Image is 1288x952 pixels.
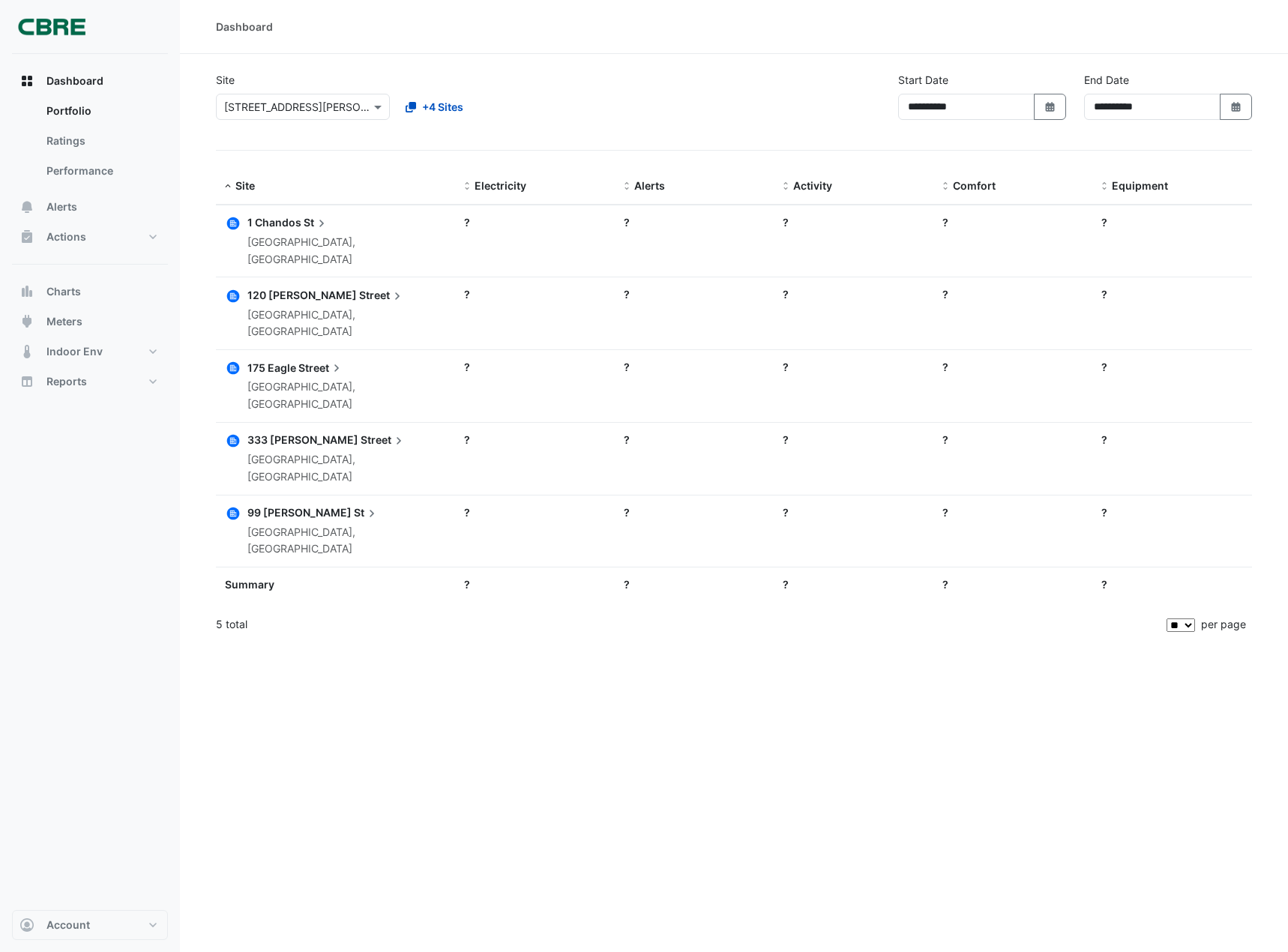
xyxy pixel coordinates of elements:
a: Portfolio [34,96,168,126]
span: St [304,214,329,231]
label: End Date [1084,72,1129,88]
div: [GEOGRAPHIC_DATA], [GEOGRAPHIC_DATA] [247,524,446,558]
div: ? [783,432,924,448]
div: ? [624,286,765,302]
div: ? [464,432,606,448]
div: ? [1101,432,1243,448]
span: Equipment [1112,179,1168,192]
fa-icon: Select Date [1044,100,1057,113]
div: [GEOGRAPHIC_DATA], [GEOGRAPHIC_DATA] [247,451,446,486]
div: [GEOGRAPHIC_DATA], [GEOGRAPHIC_DATA] [247,307,446,341]
div: Dashboard [216,19,273,34]
div: ? [1101,286,1243,302]
label: Site [216,72,235,88]
app-icon: Indoor Env [19,344,34,359]
span: Electricity [475,179,526,192]
div: Dashboard [12,96,168,192]
app-icon: Reports [19,374,34,389]
div: ? [1101,214,1243,230]
app-icon: Dashboard [19,73,34,88]
button: +4 Sites [396,94,473,120]
app-icon: Actions [19,229,34,244]
div: ? [464,286,606,302]
div: ? [464,359,606,375]
span: Actions [46,229,86,244]
span: Street [298,359,344,376]
app-icon: Alerts [19,199,34,214]
span: Dashboard [46,73,103,88]
button: Charts [12,277,168,307]
div: ? [1101,576,1243,592]
div: ? [942,576,1084,592]
span: 1 Chandos [247,216,301,229]
span: Activity [793,179,832,192]
div: ? [624,214,765,230]
button: Meters [12,307,168,337]
div: [GEOGRAPHIC_DATA], [GEOGRAPHIC_DATA] [247,379,446,413]
button: Actions [12,222,168,252]
img: Company Logo [18,12,85,42]
div: ? [783,214,924,230]
div: ? [783,286,924,302]
div: ? [624,576,765,592]
div: ? [783,576,924,592]
span: 120 [PERSON_NAME] [247,289,357,301]
span: Account [46,918,90,933]
span: per page [1201,618,1246,630]
span: Street [359,286,405,303]
div: ? [942,359,1084,375]
span: Charts [46,284,81,299]
div: ? [942,504,1084,520]
a: Ratings [34,126,168,156]
div: ? [1101,504,1243,520]
span: 99 [PERSON_NAME] [247,506,352,519]
a: Performance [34,156,168,186]
span: 333 [PERSON_NAME] [247,433,358,446]
div: ? [783,359,924,375]
button: Dashboard [12,66,168,96]
span: Summary [225,578,274,591]
span: Reports [46,374,87,389]
app-icon: Meters [19,314,34,329]
span: +4 Sites [422,99,463,115]
button: Account [12,910,168,940]
div: ? [464,576,606,592]
div: [GEOGRAPHIC_DATA], [GEOGRAPHIC_DATA] [247,234,446,268]
app-icon: Charts [19,284,34,299]
button: Alerts [12,192,168,222]
button: Reports [12,367,168,397]
div: ? [464,214,606,230]
div: ? [464,504,606,520]
span: Street [361,432,406,448]
span: Site [235,179,255,192]
div: ? [624,432,765,448]
span: Alerts [634,179,665,192]
div: ? [942,432,1084,448]
div: ? [1101,359,1243,375]
div: ? [624,359,765,375]
div: ? [624,504,765,520]
label: Start Date [898,72,948,88]
fa-icon: Select Date [1230,100,1243,113]
button: Indoor Env [12,337,168,367]
div: ? [942,214,1084,230]
span: Meters [46,314,82,329]
div: 5 total [216,606,1164,643]
span: Comfort [953,179,996,192]
span: St [354,504,379,521]
div: ? [942,286,1084,302]
span: 175 Eagle [247,361,296,374]
span: Alerts [46,199,77,214]
div: ? [783,504,924,520]
span: Indoor Env [46,344,103,359]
